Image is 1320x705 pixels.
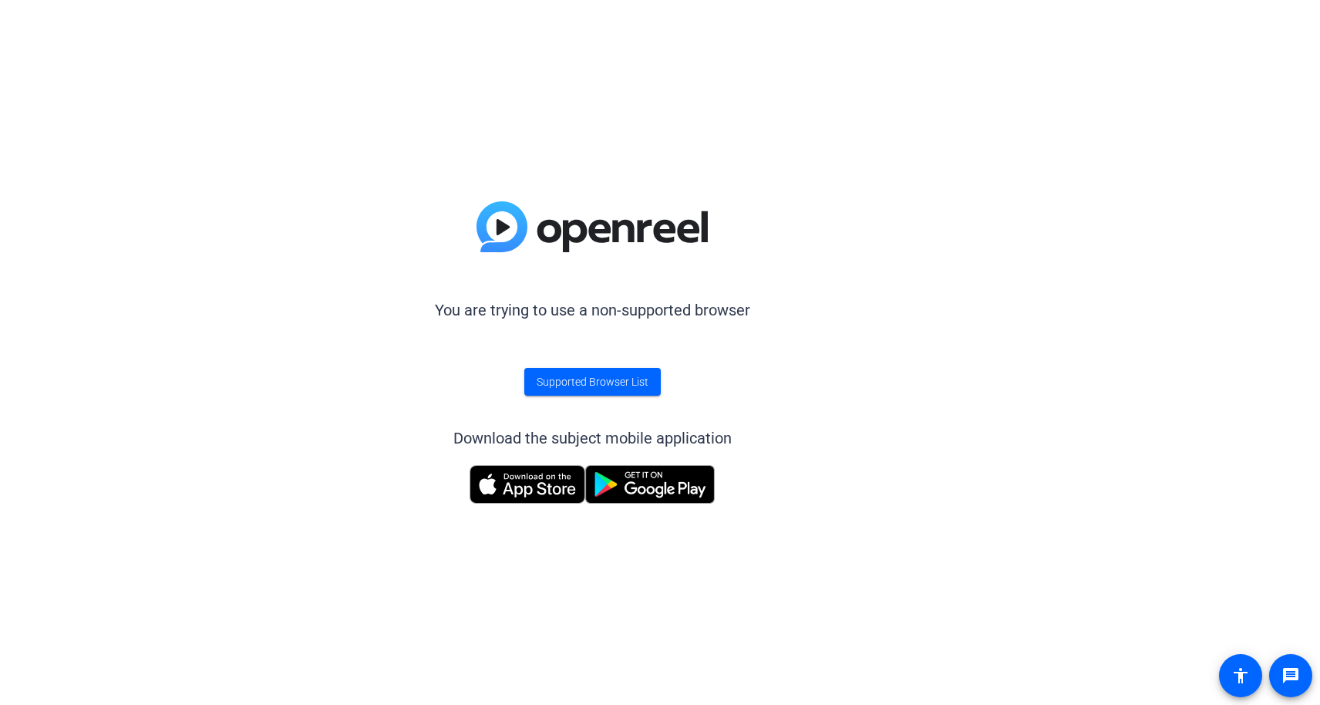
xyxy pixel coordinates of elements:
mat-icon: message [1281,666,1300,685]
div: Download the subject mobile application [453,427,732,450]
img: blue-gradient.svg [476,201,708,252]
a: Supported Browser List [524,368,661,396]
img: Download on the App Store [470,465,585,504]
mat-icon: accessibility [1231,666,1250,685]
p: You are trying to use a non-supported browser [435,299,750,322]
span: Supported Browser List [537,374,648,390]
img: Get it on Google Play [585,465,715,504]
